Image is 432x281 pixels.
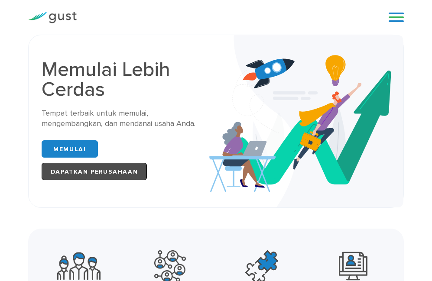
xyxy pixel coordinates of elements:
a: Dapatkan Perusahaan [42,163,147,180]
font: Memulai Lebih Cerdas [42,58,170,101]
img: Logo Gust [28,12,77,23]
font: Tempat terbaik untuk memulai, mengembangkan, dan mendanai usaha Anda. [42,109,195,128]
img: Pahlawan Startup yang Lebih Cerdas [209,35,403,207]
font: Memulai [53,145,86,153]
a: Memulai [42,140,98,158]
font: Dapatkan Perusahaan [51,168,138,175]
